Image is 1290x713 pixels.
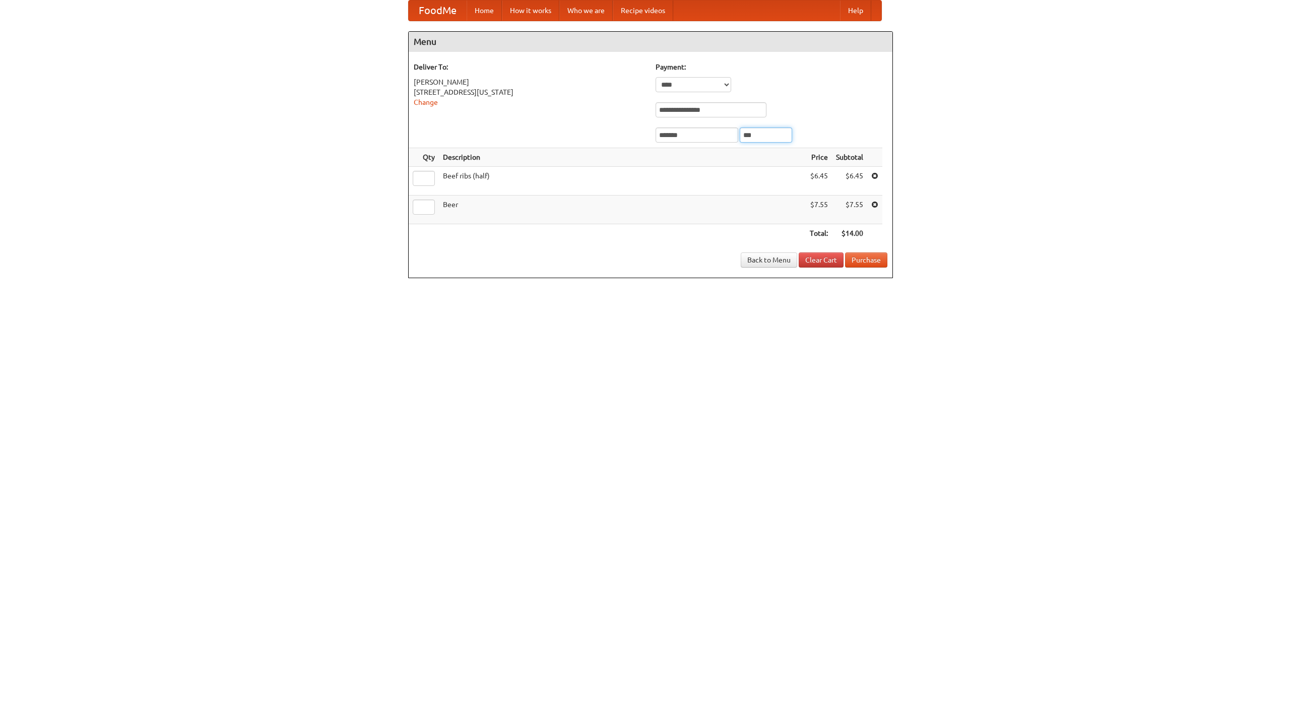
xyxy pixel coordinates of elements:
[414,98,438,106] a: Change
[656,62,887,72] h5: Payment:
[806,224,832,243] th: Total:
[502,1,559,21] a: How it works
[806,196,832,224] td: $7.55
[832,167,867,196] td: $6.45
[741,252,797,268] a: Back to Menu
[439,167,806,196] td: Beef ribs (half)
[409,32,892,52] h4: Menu
[832,148,867,167] th: Subtotal
[559,1,613,21] a: Who we are
[832,196,867,224] td: $7.55
[613,1,673,21] a: Recipe videos
[439,148,806,167] th: Description
[439,196,806,224] td: Beer
[414,77,646,87] div: [PERSON_NAME]
[845,252,887,268] button: Purchase
[799,252,844,268] a: Clear Cart
[409,148,439,167] th: Qty
[467,1,502,21] a: Home
[409,1,467,21] a: FoodMe
[414,87,646,97] div: [STREET_ADDRESS][US_STATE]
[414,62,646,72] h5: Deliver To:
[832,224,867,243] th: $14.00
[840,1,871,21] a: Help
[806,167,832,196] td: $6.45
[806,148,832,167] th: Price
